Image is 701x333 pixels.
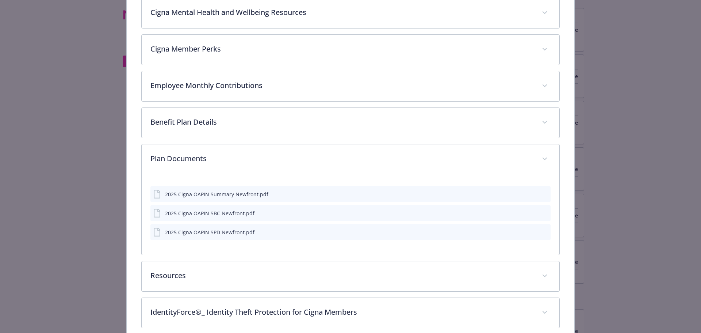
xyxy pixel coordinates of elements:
p: Cigna Member Perks [150,43,533,54]
p: Employee Monthly Contributions [150,80,533,91]
div: IdentityForce®_ Identity Theft Protection for Cigna Members [142,298,560,328]
div: Benefit Plan Details [142,108,560,138]
p: IdentityForce®_ Identity Theft Protection for Cigna Members [150,307,533,318]
button: download file [529,209,535,217]
div: Cigna Member Perks [142,35,560,65]
button: download file [529,190,535,198]
p: Cigna Mental Health and Wellbeing Resources [150,7,533,18]
button: preview file [541,209,548,217]
p: Resources [150,270,533,281]
div: Plan Documents [142,174,560,255]
p: Plan Documents [150,153,533,164]
button: preview file [541,190,548,198]
div: Resources [142,261,560,291]
div: 2025 Cigna OAPIN Summary Newfront.pdf [165,190,268,198]
p: Benefit Plan Details [150,117,533,128]
div: 2025 Cigna OAPIN SPD Newfront.pdf [165,228,254,236]
button: download file [529,228,535,236]
div: 2025 Cigna OAPIN SBC Newfront.pdf [165,209,254,217]
div: Employee Monthly Contributions [142,71,560,101]
button: preview file [541,228,548,236]
div: Plan Documents [142,144,560,174]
